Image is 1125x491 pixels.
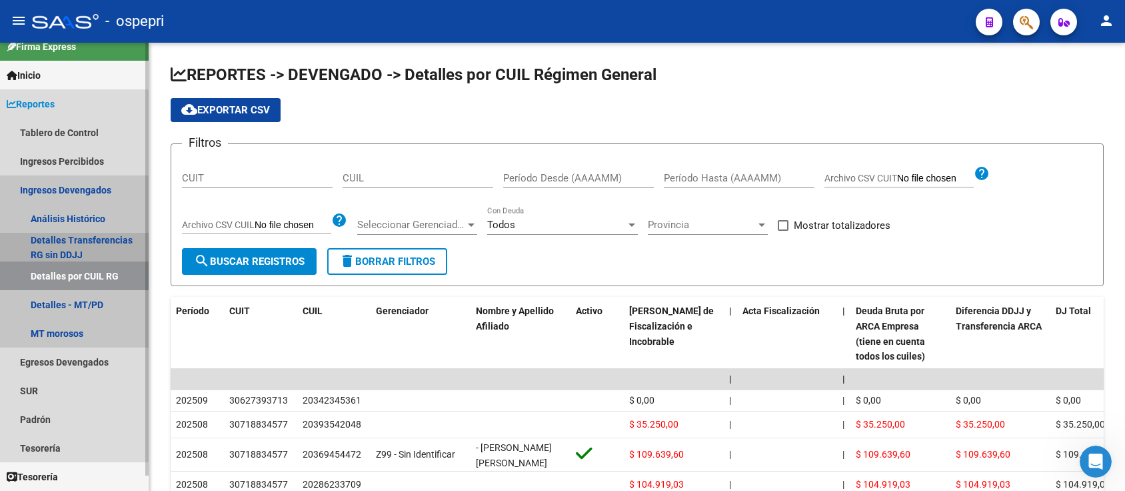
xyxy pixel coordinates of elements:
span: 202509 [176,395,208,406]
datatable-header-cell: Período [171,297,224,371]
datatable-header-cell: Diferencia DDJJ y Transferencia ARCA [950,297,1050,371]
div: 20342345361 [303,393,361,408]
span: Archivo CSV CUIL [182,219,255,230]
span: $ 0,00 [1056,395,1081,406]
span: $ 109.639,60 [856,449,910,460]
span: DJ Total [1056,306,1091,316]
span: CUIL [303,306,323,316]
span: $ 35.250,00 [1056,419,1105,430]
span: Gerenciador [376,306,429,316]
span: Archivo CSV CUIT [824,173,897,183]
span: | [842,306,845,316]
span: $ 104.919,03 [629,479,684,490]
span: Buscar Registros [194,256,305,268]
span: | [842,374,845,384]
datatable-header-cell: | [837,297,850,371]
span: Deuda Bruta por ARCA Empresa (tiene en cuenta todos los cuiles) [856,306,925,362]
span: Provincia [648,219,756,231]
div: 30718834577 [229,417,288,432]
span: $ 0,00 [856,395,881,406]
span: Inicio [7,68,41,83]
span: $ 35.250,00 [629,419,678,430]
mat-icon: help [331,212,347,228]
span: Tesorería [7,470,58,484]
div: 30627393713 [229,393,288,408]
span: | [842,395,844,406]
span: 202508 [176,479,208,490]
span: $ 0,00 [629,395,654,406]
span: | [729,419,731,430]
div: 20369454472 [303,447,361,462]
span: | [842,419,844,430]
datatable-header-cell: Gerenciador [371,297,471,371]
span: 202508 [176,419,208,430]
span: Período [176,306,209,316]
mat-icon: help [974,165,990,181]
span: $ 35.250,00 [956,419,1005,430]
button: Buscar Registros [182,248,317,275]
button: Exportar CSV [171,98,281,122]
span: | [729,449,731,460]
datatable-header-cell: CUIT [224,297,297,371]
mat-icon: menu [11,13,27,29]
span: $ 104.919,03 [956,479,1010,490]
div: 20393542048 [303,417,361,432]
span: - ospepri [105,7,164,36]
span: Seleccionar Gerenciador [357,219,465,231]
span: - [PERSON_NAME] [PERSON_NAME] [476,442,552,468]
span: | [729,479,731,490]
mat-icon: cloud_download [181,101,197,117]
input: Archivo CSV CUIL [255,219,331,231]
datatable-header-cell: Deuda Bruta Neto de Fiscalización e Incobrable [624,297,724,371]
h3: Filtros [182,133,228,152]
span: Reportes [7,97,55,111]
span: | [842,449,844,460]
span: $ 0,00 [956,395,981,406]
mat-icon: delete [339,253,355,269]
span: [PERSON_NAME] de Fiscalización e Incobrable [629,306,714,347]
span: | [729,395,731,406]
span: CUIT [229,306,250,316]
span: $ 104.919,03 [1056,479,1110,490]
iframe: Intercom live chat [1080,446,1112,478]
span: Activo [576,306,602,316]
div: 30718834577 [229,447,288,462]
button: Borrar Filtros [327,248,447,275]
datatable-header-cell: Acta Fiscalización [737,297,837,371]
span: REPORTES -> DEVENGADO -> Detalles por CUIL Régimen General [171,65,656,84]
span: | [729,374,732,384]
mat-icon: person [1098,13,1114,29]
span: | [842,479,844,490]
span: Diferencia DDJJ y Transferencia ARCA [956,306,1042,332]
span: Z99 - Sin Identificar [376,449,455,460]
span: Acta Fiscalización [742,306,820,316]
datatable-header-cell: CUIL [297,297,371,371]
span: $ 104.919,03 [856,479,910,490]
datatable-header-cell: Activo [570,297,624,371]
span: 202508 [176,449,208,460]
span: $ 109.639,60 [1056,449,1110,460]
span: Exportar CSV [181,104,270,116]
span: Borrar Filtros [339,256,435,268]
span: $ 109.639,60 [629,449,684,460]
span: $ 35.250,00 [856,419,905,430]
span: | [729,306,732,316]
datatable-header-cell: | [724,297,737,371]
mat-icon: search [194,253,210,269]
span: Todos [487,219,515,231]
span: Nombre y Apellido Afiliado [476,306,554,332]
span: $ 109.639,60 [956,449,1010,460]
datatable-header-cell: Deuda Bruta por ARCA Empresa (tiene en cuenta todos los cuiles) [850,297,950,371]
span: Mostrar totalizadores [794,217,890,233]
span: Firma Express [7,39,76,54]
input: Archivo CSV CUIT [897,173,974,185]
datatable-header-cell: Nombre y Apellido Afiliado [471,297,570,371]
